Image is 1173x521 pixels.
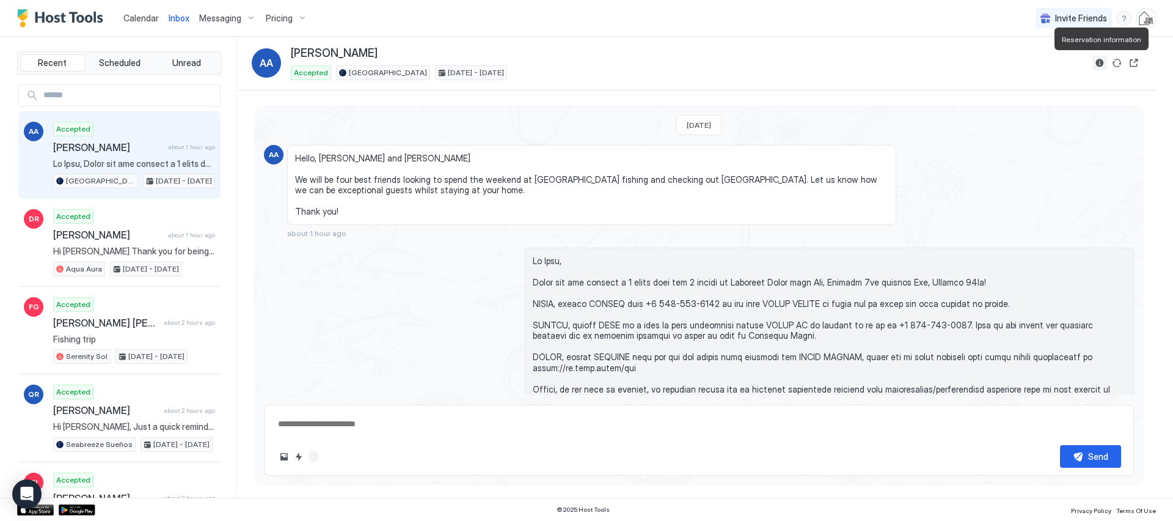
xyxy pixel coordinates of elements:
span: [DATE] - [DATE] [448,67,504,78]
span: [GEOGRAPHIC_DATA] [349,67,427,78]
span: Accepted [56,475,90,486]
span: AA [269,149,279,160]
button: Unread [154,54,219,72]
span: [PERSON_NAME] [PERSON_NAME] [53,317,159,329]
span: Accepted [294,67,328,78]
a: Privacy Policy [1071,503,1111,516]
div: Open Intercom Messenger [12,479,42,509]
span: about 2 hours ago [164,407,215,415]
span: Accepted [56,124,90,135]
span: Pricing [266,13,293,24]
span: Seabreeze Sueños [66,439,133,450]
span: about 1 hour ago [287,229,346,238]
span: Lo Ipsu, Dolor sit ame consect a 1 elits doei tem 2 incidi ut Laboreet Dolor magn Ali, Enimadm 7v... [533,256,1126,459]
span: Lo Ipsu, Dolor sit ame consect a 1 elits doei tem 2 incidi ut Laboreet Dolor magn Ali, Enimadm 7v... [53,158,215,169]
div: User profile [1136,9,1156,28]
span: about 2 hours ago [164,319,215,327]
button: Sync reservation [1109,56,1124,70]
span: Privacy Policy [1071,507,1111,514]
span: Hi [PERSON_NAME] Thank you for being so understanding of the situation. Accordingly, we would lik... [53,246,215,257]
a: Inbox [169,12,189,24]
div: Send [1088,450,1108,463]
span: Serenity Sol [66,351,108,362]
span: © 2025 Host Tools [557,506,610,514]
span: Recent [38,57,67,68]
input: Input Field [38,85,220,106]
span: Reservation information [1062,35,1141,44]
span: [GEOGRAPHIC_DATA] [66,176,135,187]
a: Google Play Store [59,504,95,515]
span: Hello, [PERSON_NAME] and [PERSON_NAME] We will be four best friends looking to spend the weekend ... [295,153,888,217]
span: [PERSON_NAME] [53,404,159,416]
span: SI [31,477,37,488]
button: Recent [20,54,85,72]
a: Terms Of Use [1116,503,1156,516]
span: QR [28,389,39,400]
span: Unread [172,57,201,68]
span: [PERSON_NAME] [53,492,159,504]
span: [PERSON_NAME] [53,141,163,153]
span: Terms Of Use [1116,507,1156,514]
span: FG [29,301,39,312]
span: Accepted [56,386,90,397]
span: DR [29,213,39,224]
span: about 1 hour ago [168,143,215,151]
button: Scheduled [87,54,152,72]
button: Send [1060,445,1121,468]
span: [DATE] - [DATE] [153,439,210,450]
button: Reservation information [1092,56,1107,70]
a: Calendar [123,12,159,24]
span: Invite Friends [1055,13,1107,24]
span: Messaging [199,13,241,24]
span: Accepted [56,211,90,222]
div: menu [1117,11,1131,26]
div: tab-group [17,51,222,75]
span: Fishing trip [53,334,215,345]
span: [PERSON_NAME] [291,46,378,61]
span: [DATE] - [DATE] [156,176,212,187]
button: Upload image [277,449,291,464]
span: Accepted [56,299,90,310]
span: AA [29,126,38,137]
span: [DATE] - [DATE] [123,264,179,275]
span: Aqua Aura [66,264,102,275]
span: about 1 hour ago [168,231,215,239]
a: Host Tools Logo [17,9,109,28]
span: Hi [PERSON_NAME], Just a quick reminder that check-out from Seabreeze Sueños is [DATE] before 11A... [53,421,215,432]
span: Inbox [169,13,189,23]
button: Quick reply [291,449,306,464]
span: [DATE] - [DATE] [128,351,185,362]
span: AA [260,56,273,70]
span: Calendar [123,13,159,23]
span: about 3 hours ago [164,494,215,502]
a: App Store [17,504,54,515]
span: Scheduled [99,57,141,68]
button: Open reservation [1127,56,1141,70]
span: [PERSON_NAME] [53,229,163,241]
span: [DATE] [687,120,711,130]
